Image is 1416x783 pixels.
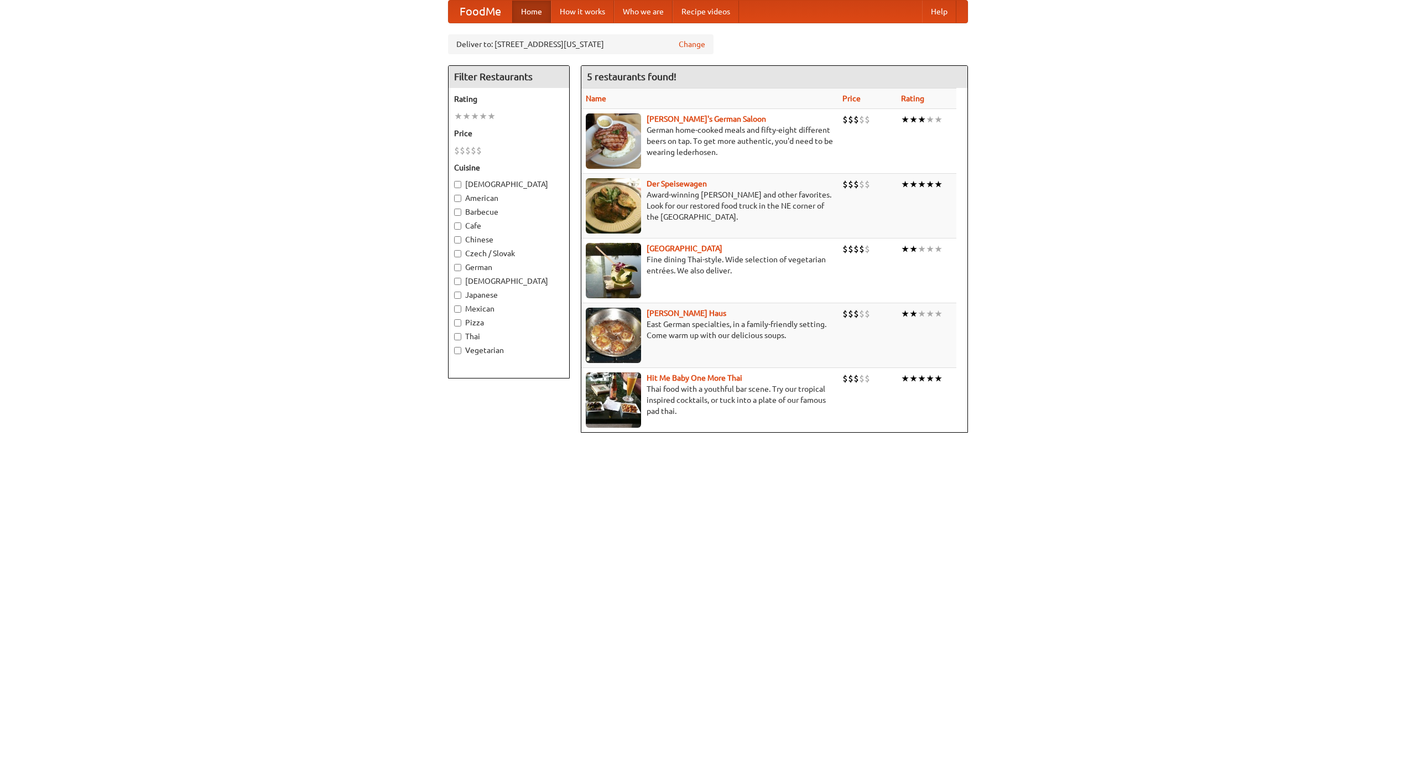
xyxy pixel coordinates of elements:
li: $ [842,372,848,385]
a: Name [586,94,606,103]
li: ★ [918,308,926,320]
li: $ [853,308,859,320]
label: Japanese [454,289,564,300]
img: esthers.jpg [586,113,641,169]
li: $ [471,144,476,157]
input: Thai [454,333,461,340]
li: $ [865,178,870,190]
li: ★ [901,308,909,320]
label: [DEMOGRAPHIC_DATA] [454,276,564,287]
li: $ [853,178,859,190]
a: Der Speisewagen [647,179,707,188]
li: ★ [926,178,934,190]
h5: Price [454,128,564,139]
div: Deliver to: [STREET_ADDRESS][US_STATE] [448,34,714,54]
b: [PERSON_NAME] Haus [647,309,726,318]
li: $ [853,113,859,126]
li: ★ [926,113,934,126]
li: $ [460,144,465,157]
li: ★ [479,110,487,122]
input: [DEMOGRAPHIC_DATA] [454,181,461,188]
li: $ [859,243,865,255]
li: ★ [934,308,943,320]
li: $ [476,144,482,157]
p: East German specialties, in a family-friendly setting. Come warm up with our delicious soups. [586,319,834,341]
img: kohlhaus.jpg [586,308,641,363]
input: American [454,195,461,202]
li: ★ [926,308,934,320]
input: Mexican [454,305,461,313]
li: ★ [909,308,918,320]
li: $ [859,178,865,190]
label: Thai [454,331,564,342]
li: ★ [909,243,918,255]
p: Award-winning [PERSON_NAME] and other favorites. Look for our restored food truck in the NE corne... [586,189,834,222]
li: ★ [901,178,909,190]
li: $ [465,144,471,157]
label: Chinese [454,234,564,245]
label: American [454,193,564,204]
b: Hit Me Baby One More Thai [647,374,742,382]
a: Rating [901,94,924,103]
input: [DEMOGRAPHIC_DATA] [454,278,461,285]
li: ★ [909,113,918,126]
li: ★ [934,243,943,255]
a: FoodMe [449,1,512,23]
li: ★ [926,243,934,255]
label: Barbecue [454,206,564,217]
li: $ [865,372,870,385]
img: satay.jpg [586,243,641,298]
li: $ [853,243,859,255]
a: How it works [551,1,614,23]
input: Japanese [454,292,461,299]
li: ★ [918,178,926,190]
input: German [454,264,461,271]
input: Barbecue [454,209,461,216]
li: ★ [918,372,926,385]
h4: Filter Restaurants [449,66,569,88]
li: ★ [901,113,909,126]
li: $ [848,113,853,126]
li: $ [848,178,853,190]
li: ★ [487,110,496,122]
label: [DEMOGRAPHIC_DATA] [454,179,564,190]
label: Vegetarian [454,345,564,356]
b: [PERSON_NAME]'s German Saloon [647,115,766,123]
li: ★ [901,372,909,385]
li: ★ [471,110,479,122]
li: ★ [926,372,934,385]
li: ★ [909,372,918,385]
b: [GEOGRAPHIC_DATA] [647,244,722,253]
label: Pizza [454,317,564,328]
p: Thai food with a youthful bar scene. Try our tropical inspired cocktails, or tuck into a plate of... [586,383,834,417]
img: babythai.jpg [586,372,641,428]
li: ★ [462,110,471,122]
li: $ [842,113,848,126]
li: $ [848,308,853,320]
li: ★ [918,113,926,126]
a: Help [922,1,956,23]
img: speisewagen.jpg [586,178,641,234]
li: $ [865,113,870,126]
input: Vegetarian [454,347,461,354]
input: Pizza [454,319,461,326]
input: Chinese [454,236,461,243]
label: German [454,262,564,273]
li: $ [842,178,848,190]
li: ★ [901,243,909,255]
ng-pluralize: 5 restaurants found! [587,71,676,82]
a: Who we are [614,1,673,23]
p: Fine dining Thai-style. Wide selection of vegetarian entrées. We also deliver. [586,254,834,276]
p: German home-cooked meals and fifty-eight different beers on tap. To get more authentic, you'd nee... [586,125,834,158]
li: $ [865,308,870,320]
li: ★ [454,110,462,122]
li: $ [859,372,865,385]
li: ★ [934,178,943,190]
label: Cafe [454,220,564,231]
li: $ [859,113,865,126]
a: Price [842,94,861,103]
li: $ [454,144,460,157]
li: $ [865,243,870,255]
li: $ [848,372,853,385]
